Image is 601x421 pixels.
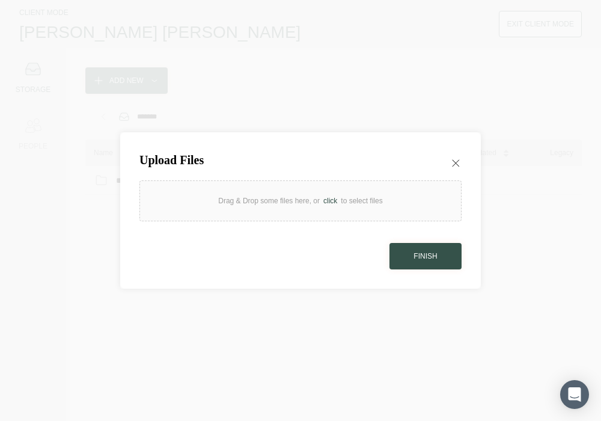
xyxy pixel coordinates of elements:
[218,195,382,207] div: Drag & Drop some files here, or to select files
[560,380,589,409] div: Open Intercom Messenger
[320,195,341,207] div: click
[139,152,204,168] div: Upload Files
[389,243,462,269] button: Finish
[413,250,437,262] div: Finish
